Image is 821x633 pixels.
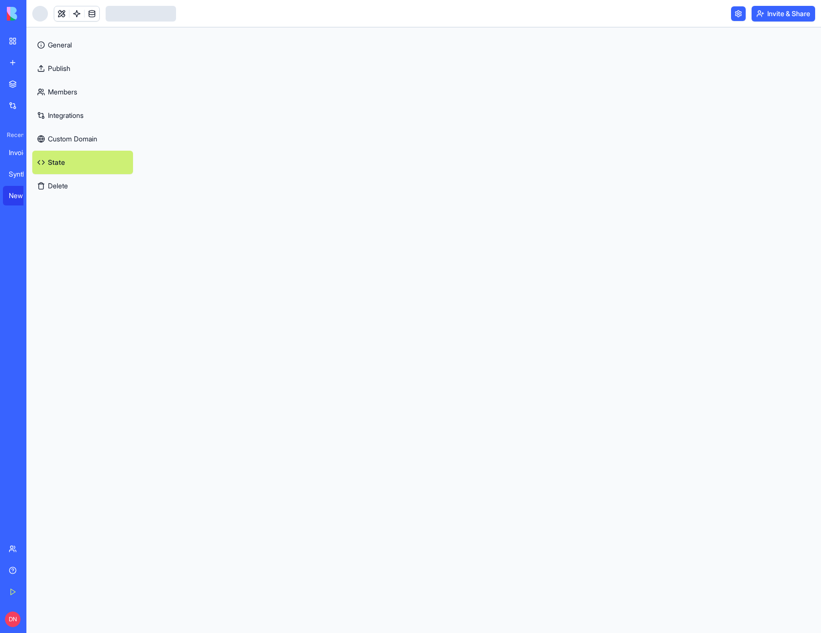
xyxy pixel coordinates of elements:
a: Members [32,80,133,104]
a: Custom Domain [32,127,133,151]
button: Delete [32,174,133,198]
img: logo [7,7,67,21]
div: Synthetic Personas Lab [9,169,36,179]
a: Publish [32,57,133,80]
a: New App [3,186,42,205]
button: Invite & Share [752,6,815,22]
a: Synthetic Personas Lab [3,164,42,184]
div: New App [9,191,36,201]
div: Invoice Data Extractor [9,148,36,158]
a: Integrations [32,104,133,127]
a: General [32,33,133,57]
span: Recent [3,131,23,139]
a: State [32,151,133,174]
span: DN [5,611,21,627]
a: Invoice Data Extractor [3,143,42,162]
